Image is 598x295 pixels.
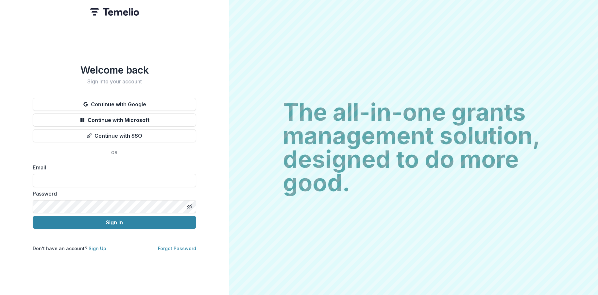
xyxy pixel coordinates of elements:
[33,190,192,198] label: Password
[33,216,196,229] button: Sign In
[33,245,106,252] p: Don't have an account?
[33,113,196,127] button: Continue with Microsoft
[33,78,196,85] h2: Sign into your account
[90,8,139,16] img: Temelio
[33,64,196,76] h1: Welcome back
[33,129,196,142] button: Continue with SSO
[33,164,192,171] label: Email
[158,246,196,251] a: Forgot Password
[184,201,195,212] button: Toggle password visibility
[33,98,196,111] button: Continue with Google
[89,246,106,251] a: Sign Up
